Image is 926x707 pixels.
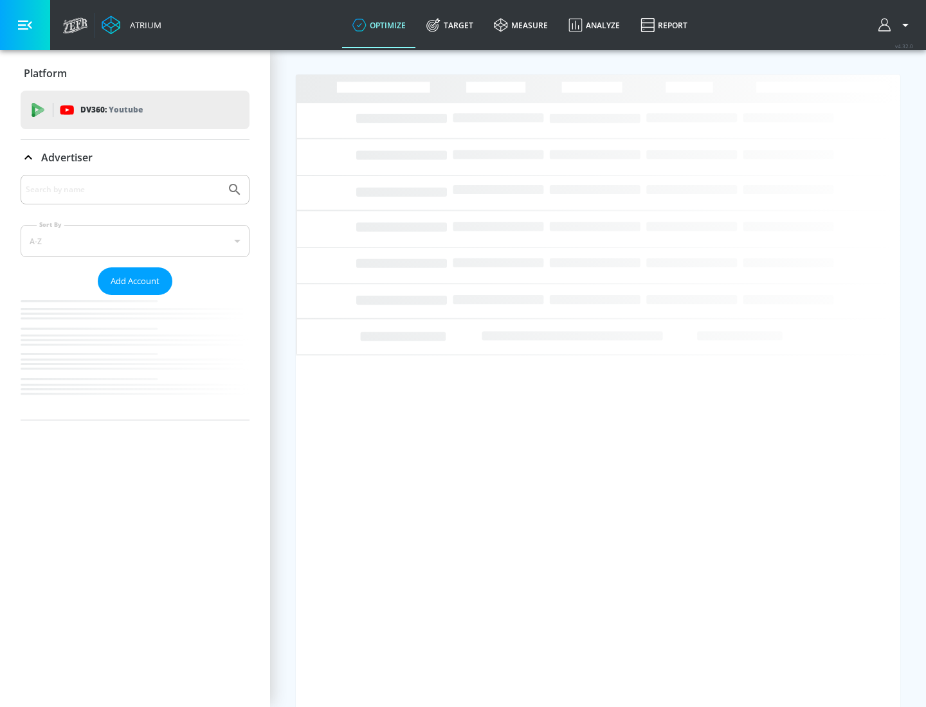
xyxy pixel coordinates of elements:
p: Youtube [109,103,143,116]
a: Analyze [558,2,630,48]
div: Platform [21,55,250,91]
div: Advertiser [21,139,250,175]
a: Target [416,2,484,48]
a: Atrium [102,15,161,35]
p: Platform [24,66,67,80]
a: Report [630,2,698,48]
span: Add Account [111,274,159,289]
label: Sort By [37,220,64,229]
input: Search by name [26,181,221,198]
p: Advertiser [41,150,93,165]
p: DV360: [80,103,143,117]
button: Add Account [98,267,172,295]
div: Atrium [125,19,161,31]
a: measure [484,2,558,48]
nav: list of Advertiser [21,295,250,420]
div: Advertiser [21,175,250,420]
span: v 4.32.0 [895,42,913,49]
div: A-Z [21,225,250,257]
a: optimize [342,2,416,48]
div: DV360: Youtube [21,91,250,129]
